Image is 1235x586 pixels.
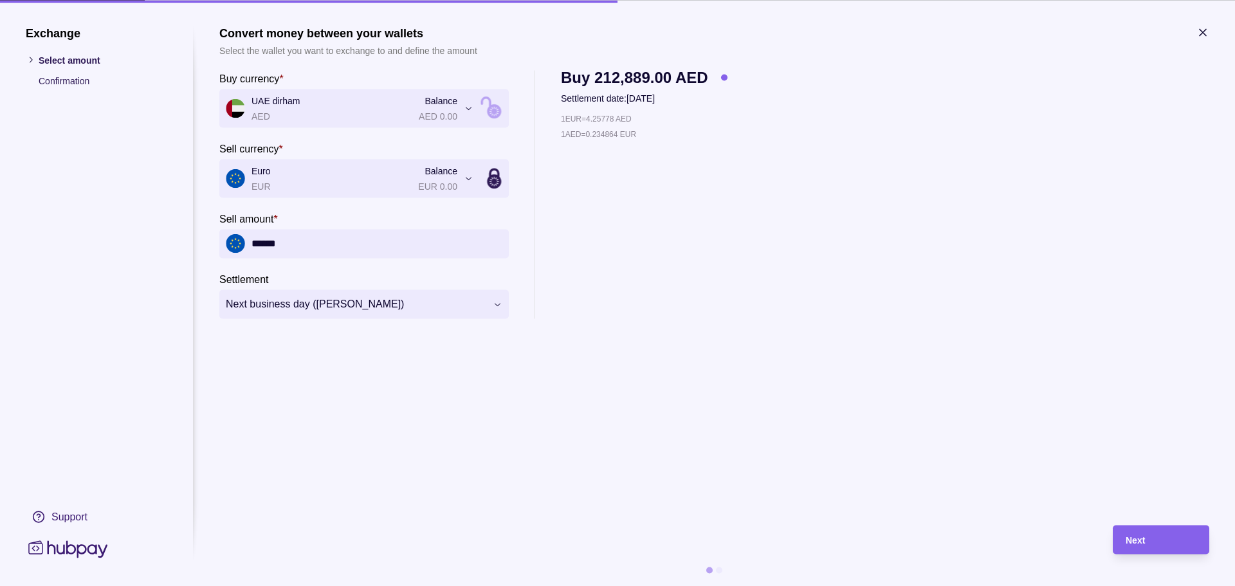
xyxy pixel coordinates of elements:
[1113,525,1209,554] button: Next
[26,503,167,530] a: Support
[39,53,167,67] p: Select amount
[561,70,708,84] span: Buy 212,889.00 AED
[226,234,245,253] img: eu
[561,127,636,141] p: 1 AED = 0.234864 EUR
[219,70,284,86] label: Buy currency
[561,111,632,125] p: 1 EUR = 4.25778 AED
[219,271,268,286] label: Settlement
[51,509,87,524] div: Support
[26,26,167,40] h1: Exchange
[1126,535,1145,545] span: Next
[39,73,167,87] p: Confirmation
[219,43,477,57] p: Select the wallet you want to exchange to and define the amount
[561,91,727,105] p: Settlement date: [DATE]
[219,140,283,156] label: Sell currency
[219,273,268,284] p: Settlement
[252,229,502,258] input: amount
[219,213,274,224] p: Sell amount
[219,73,279,84] p: Buy currency
[219,26,477,40] h1: Convert money between your wallets
[219,210,278,226] label: Sell amount
[219,143,279,154] p: Sell currency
